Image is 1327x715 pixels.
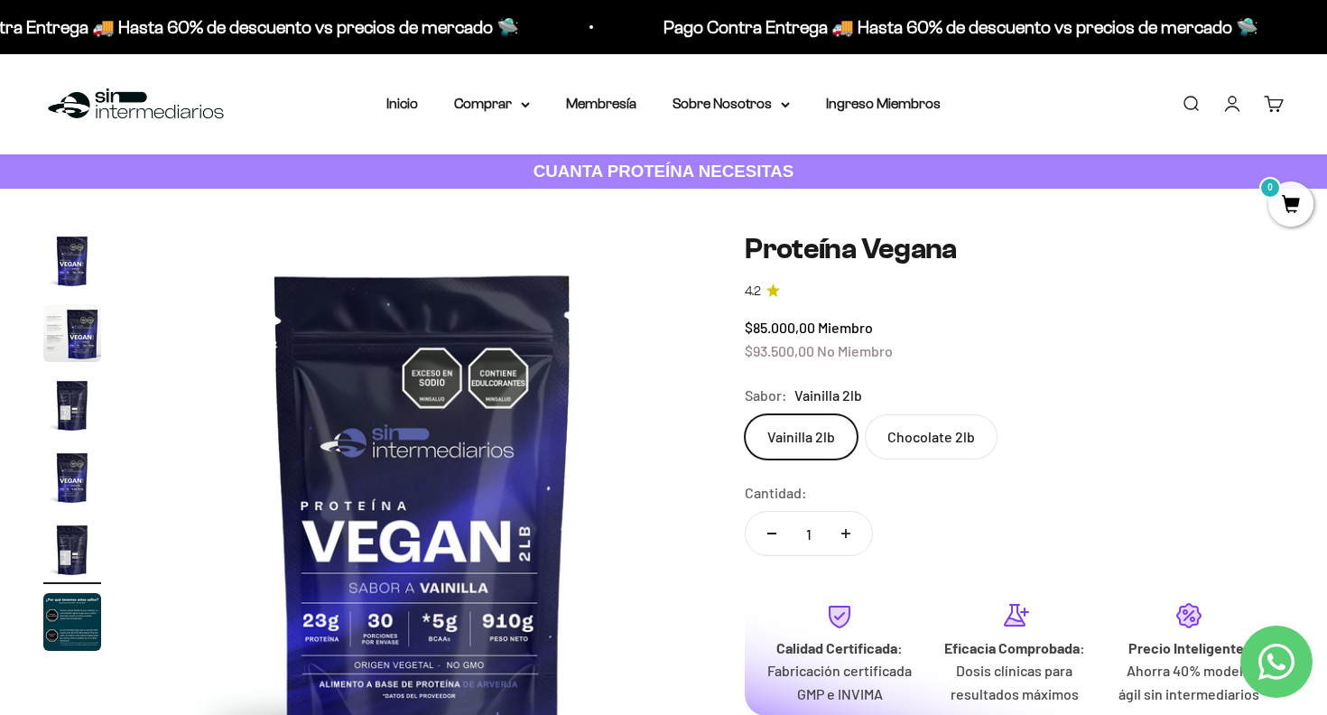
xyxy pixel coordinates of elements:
span: Vainilla 2lb [794,384,862,407]
a: 4.24.2 de 5.0 estrellas [745,282,1284,302]
a: Inicio [386,96,418,111]
button: Aumentar cantidad [820,512,872,555]
button: Ir al artículo 5 [43,521,101,584]
button: Reducir cantidad [746,512,798,555]
strong: Calidad Certificada: [776,639,903,656]
p: Dosis clínicas para resultados máximos [942,659,1088,705]
summary: Sobre Nosotros [673,92,790,116]
label: Cantidad: [745,481,807,505]
strong: CUANTA PROTEÍNA NECESITAS [534,162,794,181]
span: $93.500,00 [745,342,814,359]
a: Ingreso Miembros [826,96,941,111]
p: Pago Contra Entrega 🚚 Hasta 60% de descuento vs precios de mercado 🛸 [663,13,1258,42]
img: Proteína Vegana [43,521,101,579]
button: Ir al artículo 6 [43,593,101,656]
summary: Comprar [454,92,530,116]
p: Fabricación certificada GMP e INVIMA [766,659,913,705]
button: Ir al artículo 2 [43,304,101,367]
a: Membresía [566,96,636,111]
button: Ir al artículo 3 [43,376,101,440]
span: $85.000,00 [745,319,815,336]
button: Ir al artículo 4 [43,449,101,512]
span: No Miembro [817,342,893,359]
button: Ir al artículo 1 [43,232,101,295]
img: Proteína Vegana [43,376,101,434]
p: Ahorra 40% modelo ágil sin intermediarios [1116,659,1262,705]
img: Proteína Vegana [43,593,101,651]
span: Miembro [818,319,873,336]
img: Proteína Vegana [43,232,101,290]
a: 0 [1268,196,1313,216]
legend: Sabor: [745,384,787,407]
img: Proteína Vegana [43,304,101,362]
strong: Eficacia Comprobada: [944,639,1085,656]
img: Proteína Vegana [43,449,101,506]
strong: Precio Inteligente: [1128,639,1249,656]
span: 4.2 [745,282,761,302]
mark: 0 [1259,177,1281,199]
h1: Proteína Vegana [745,232,1284,266]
